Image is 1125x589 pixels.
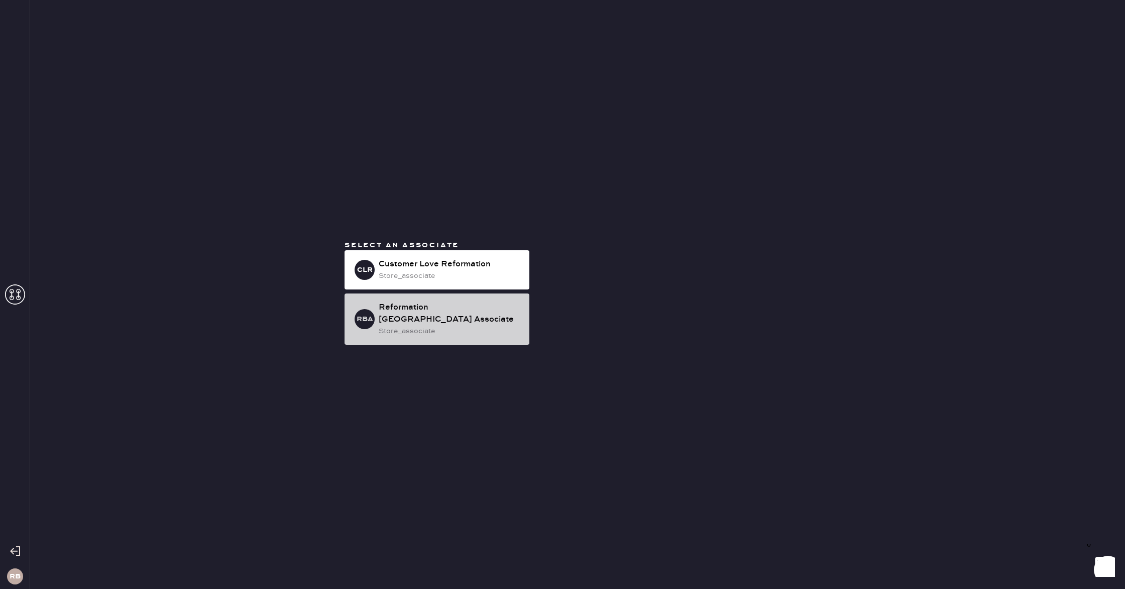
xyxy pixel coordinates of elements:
h3: RBA [357,316,373,323]
span: Select an associate [345,241,459,250]
div: store_associate [379,326,521,337]
iframe: Front Chat [1077,544,1120,587]
div: Reformation [GEOGRAPHIC_DATA] Associate [379,302,521,326]
h3: CLR [357,266,373,273]
div: Customer Love Reformation [379,258,521,270]
h3: RB [10,573,21,580]
div: store_associate [379,270,521,281]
